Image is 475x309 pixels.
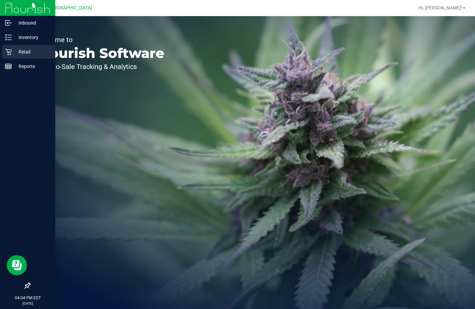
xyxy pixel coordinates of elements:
p: Reports [12,62,52,70]
p: 04:04 PM EDT [3,295,52,301]
p: Retail [12,48,52,56]
span: Hi, [PERSON_NAME]! [418,5,462,10]
p: Inbound [12,19,52,27]
p: Welcome to [36,36,164,43]
inline-svg: Retail [5,48,12,55]
iframe: Resource center [7,255,27,275]
p: Flourish Software [36,46,164,60]
p: [DATE] [3,301,52,306]
inline-svg: Reports [5,63,12,70]
inline-svg: Inbound [5,20,12,26]
p: Seed-to-Sale Tracking & Analytics [36,63,164,70]
inline-svg: Inventory [5,34,12,41]
p: Inventory [12,33,52,41]
span: [GEOGRAPHIC_DATA] [46,5,92,11]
